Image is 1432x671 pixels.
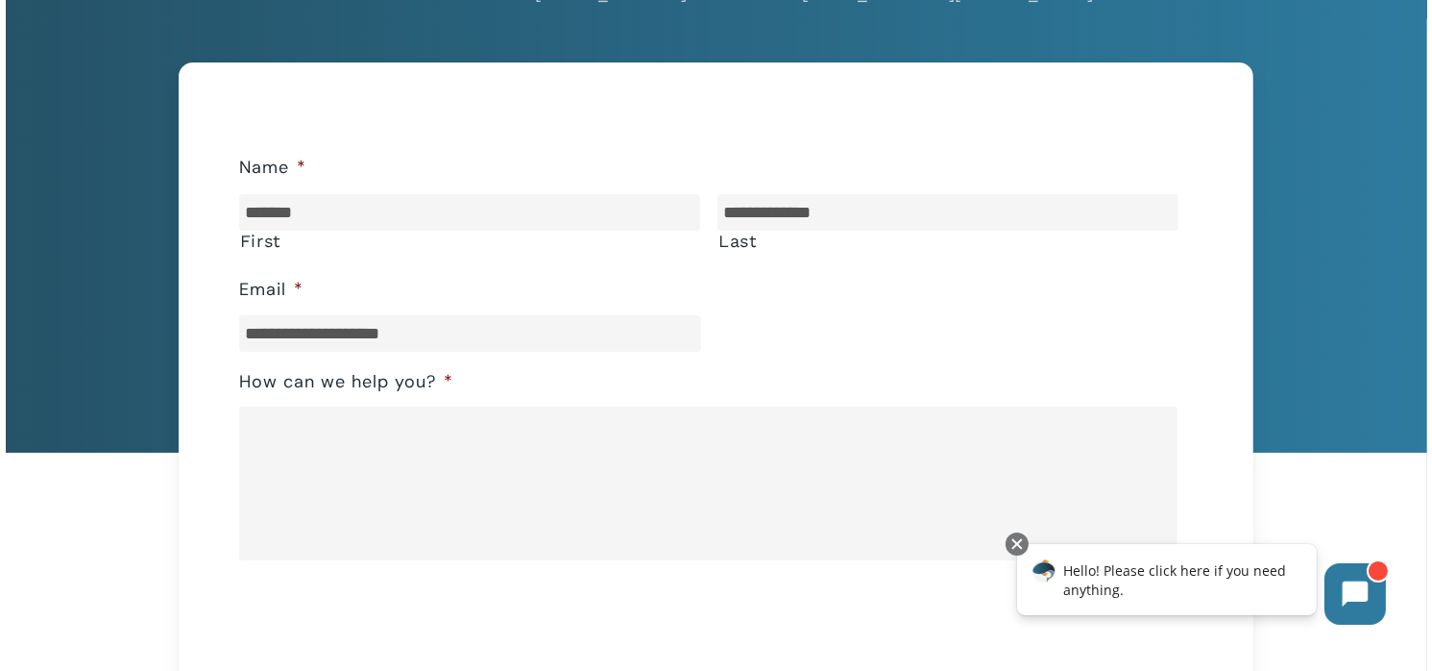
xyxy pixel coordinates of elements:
[239,157,306,179] label: Name
[239,279,303,301] label: Email
[718,232,1178,251] label: Last
[240,232,700,251] label: First
[239,371,453,393] label: How can we help you?
[997,529,1405,644] iframe: Chatbot
[239,574,531,649] iframe: reCAPTCHA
